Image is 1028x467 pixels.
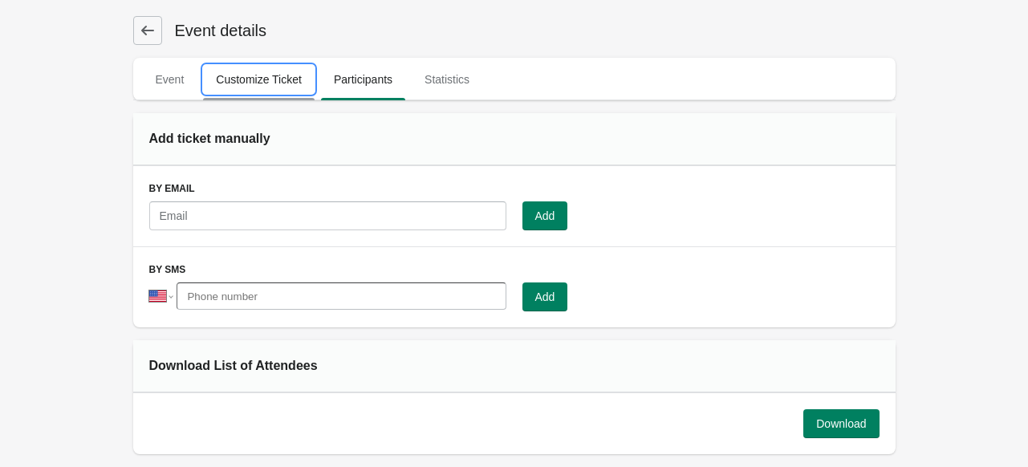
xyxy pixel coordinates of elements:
span: Add [535,290,555,303]
h1: Event details [162,19,267,42]
button: Add [522,201,568,230]
input: Email [149,201,506,230]
span: Participants [321,65,405,94]
h3: By Email [149,182,880,195]
span: Download [816,417,866,430]
span: Add [535,209,555,222]
button: Download [803,409,879,438]
h3: By SMS [149,263,880,276]
div: Download List of Attendees [149,356,368,376]
button: Add [522,282,568,311]
span: Event [143,65,197,94]
div: Add ticket manually [149,129,368,148]
span: Customize Ticket [203,65,315,94]
span: Statistics [412,65,482,94]
input: Phone number [177,282,506,310]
